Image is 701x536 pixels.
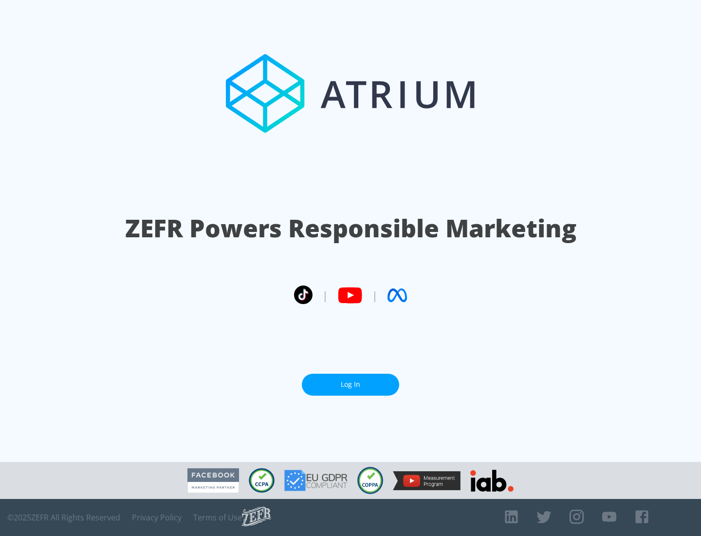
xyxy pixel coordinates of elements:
img: YouTube Measurement Program [393,471,461,490]
a: Log In [302,374,399,396]
img: CCPA Compliant [249,468,275,493]
span: | [322,288,328,303]
a: Privacy Policy [132,513,182,522]
img: IAB [470,470,514,492]
img: Facebook Marketing Partner [187,468,239,493]
a: Terms of Use [193,513,242,522]
img: COPPA Compliant [357,467,383,494]
img: GDPR Compliant [284,470,348,491]
span: | [372,288,378,303]
h1: ZEFR Powers Responsible Marketing [125,211,576,245]
span: © 2025 ZEFR All Rights Reserved [7,513,120,522]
